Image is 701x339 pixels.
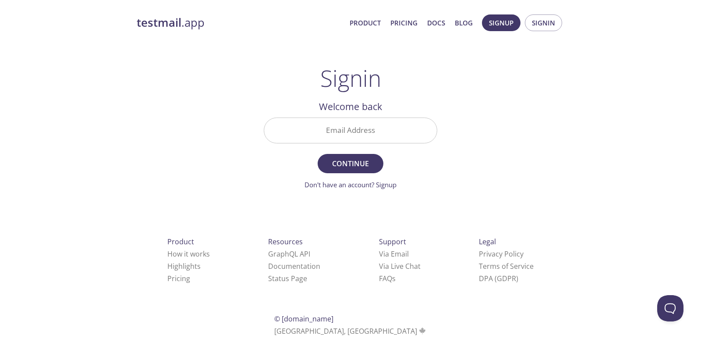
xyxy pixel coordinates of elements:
a: testmail.app [137,15,343,30]
a: Privacy Policy [479,249,524,259]
a: GraphQL API [268,249,310,259]
a: Product [350,17,381,29]
span: Signin [532,17,555,29]
a: Via Email [379,249,409,259]
span: © [DOMAIN_NAME] [274,314,333,324]
button: Continue [318,154,383,173]
span: Continue [327,157,374,170]
a: Via Live Chat [379,261,421,271]
span: Support [379,237,406,246]
a: Blog [455,17,473,29]
span: s [392,274,396,283]
a: Docs [427,17,445,29]
a: Highlights [167,261,201,271]
h1: Signin [320,65,381,91]
a: Terms of Service [479,261,534,271]
a: Pricing [167,274,190,283]
a: FAQ [379,274,396,283]
iframe: Help Scout Beacon - Open [657,295,683,321]
a: Pricing [390,17,418,29]
span: Signup [489,17,513,29]
a: How it works [167,249,210,259]
a: DPA (GDPR) [479,274,518,283]
h2: Welcome back [264,99,437,114]
button: Signin [525,14,562,31]
span: Resources [268,237,303,246]
a: Don't have an account? Signup [304,180,397,189]
a: Status Page [268,274,307,283]
button: Signup [482,14,520,31]
span: [GEOGRAPHIC_DATA], [GEOGRAPHIC_DATA] [274,326,427,336]
a: Documentation [268,261,320,271]
span: Product [167,237,194,246]
span: Legal [479,237,496,246]
strong: testmail [137,15,181,30]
